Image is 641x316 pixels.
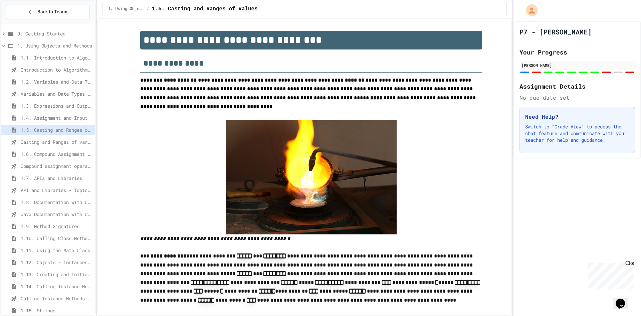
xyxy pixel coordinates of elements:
span: 1.1. Introduction to Algorithms, Programming, and Compilers [21,54,92,61]
span: 1. Using Objects and Methods [17,42,92,49]
h3: Need Help? [525,113,629,121]
div: No due date set [519,94,635,102]
span: / [147,6,149,12]
p: Switch to "Grade View" to access the chat feature and communicate with your teacher for help and ... [525,123,629,143]
span: 0: Getting Started [17,30,92,37]
h2: Your Progress [519,47,635,57]
span: Back to Teams [37,8,68,15]
span: 1.5. Casting and Ranges of Values [21,126,92,133]
span: 1.9. Method Signatures [21,223,92,230]
span: 1.4. Assignment and Input [21,114,92,121]
span: 1.7. APIs and Libraries [21,175,92,182]
div: Chat with us now!Close [3,3,46,42]
span: 1.5. Casting and Ranges of Values [152,5,258,13]
iframe: chat widget [586,260,634,289]
span: 1.3. Expressions and Output [New] [21,102,92,109]
div: My Account [519,3,540,18]
span: 1.15. Strings [21,307,92,314]
span: 1. Using Objects and Methods [108,6,144,12]
span: 1.11. Using the Math Class [21,247,92,254]
span: Introduction to Algorithms, Programming, and Compilers [21,66,92,73]
span: Casting and Ranges of variables - Quiz [21,138,92,145]
span: 1.2. Variables and Data Types [21,78,92,85]
iframe: chat widget [613,289,634,309]
span: 1.6. Compound Assignment Operators [21,150,92,157]
span: Java Documentation with Comments - Topic 1.8 [21,211,92,218]
span: API and Libraries - Topic 1.7 [21,187,92,194]
div: [PERSON_NAME] [521,62,633,68]
span: Calling Instance Methods - Topic 1.14 [21,295,92,302]
h2: Assignment Details [519,82,635,91]
span: 1.14. Calling Instance Methods [21,283,92,290]
span: 1.10. Calling Class Methods [21,235,92,242]
span: 1.8. Documentation with Comments and Preconditions [21,199,92,206]
span: Variables and Data Types - Quiz [21,90,92,97]
span: 1.12. Objects - Instances of Classes [21,259,92,266]
span: Compound assignment operators - Quiz [21,163,92,170]
button: Back to Teams [6,5,90,19]
h1: P7 - [PERSON_NAME] [519,27,592,36]
span: 1.13. Creating and Initializing Objects: Constructors [21,271,92,278]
